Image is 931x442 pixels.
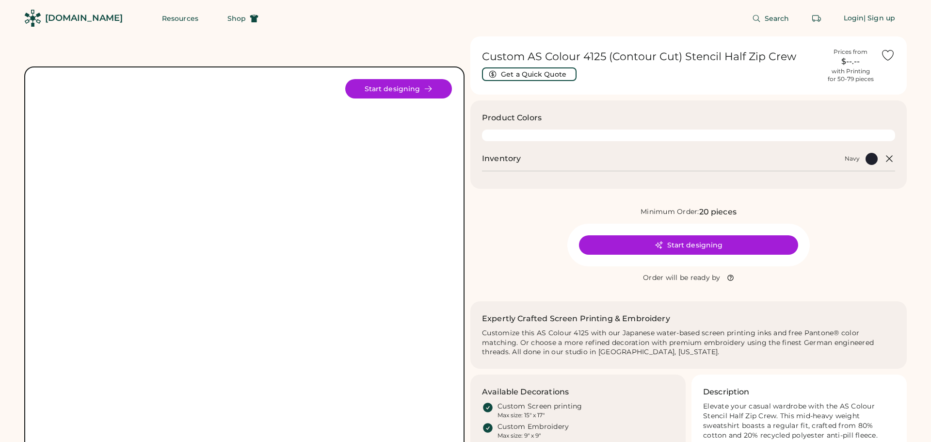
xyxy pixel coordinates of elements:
button: Get a Quick Quote [482,67,577,81]
h1: Custom AS Colour 4125 (Contour Cut) Stencil Half Zip Crew [482,50,820,64]
div: [DOMAIN_NAME] [45,12,123,24]
button: Start designing [579,235,798,255]
button: Shop [216,9,270,28]
div: Login [844,14,864,23]
div: Minimum Order: [641,207,699,217]
div: with Printing for 50-79 pieces [828,67,874,83]
div: Order will be ready by [643,273,721,283]
h2: Expertly Crafted Screen Printing & Embroidery [482,313,670,325]
button: Start designing [345,79,452,98]
h3: Available Decorations [482,386,569,398]
div: Custom Embroidery [498,422,569,432]
button: Resources [150,9,210,28]
div: Prices from [834,48,867,56]
img: Rendered Logo - Screens [24,10,41,27]
div: 20 pieces [699,206,737,218]
button: Search [740,9,801,28]
div: Customize this AS Colour 4125 with our Japanese water-based screen printing inks and free Pantone... [482,328,895,358]
h3: Product Colors [482,112,542,124]
span: Search [765,15,789,22]
h3: Description [703,386,750,398]
div: Custom Screen printing [498,402,582,411]
span: Shop [227,15,246,22]
div: Max size: 9" x 9" [498,432,541,440]
div: Max size: 15" x 17" [498,411,545,419]
div: Navy [845,155,860,163]
div: | Sign up [864,14,895,23]
h2: Inventory [482,153,521,164]
button: Retrieve an order [807,9,826,28]
div: $--.-- [826,56,875,67]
